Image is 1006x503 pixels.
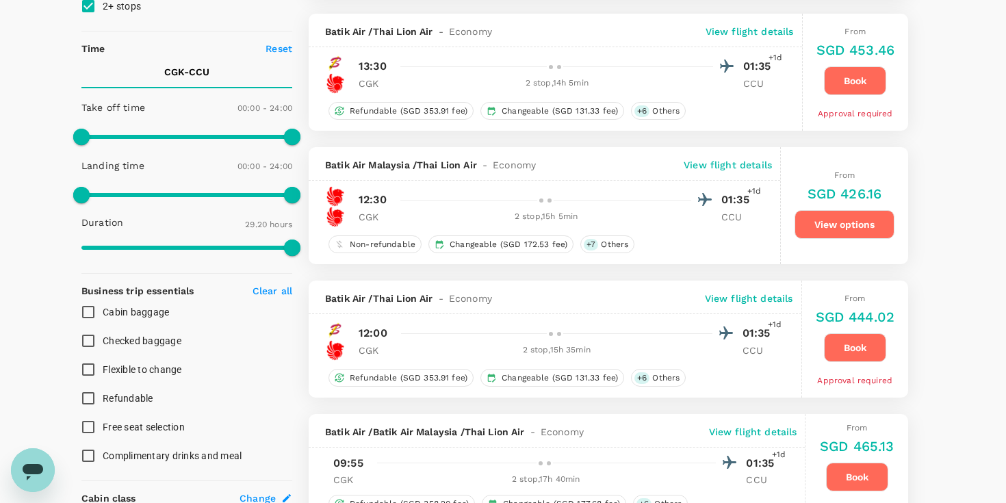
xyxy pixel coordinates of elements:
div: Changeable (SGD 172.53 fee) [428,235,573,253]
span: Batik Air / Batik Air Malaysia / Thai Lion Air [325,425,525,439]
span: From [834,170,855,180]
div: Refundable (SGD 353.91 fee) [328,369,474,387]
div: +6Others [631,369,686,387]
p: CCU [743,344,777,357]
span: Free seat selection [103,422,185,433]
span: - [433,25,449,38]
span: + 6 [634,372,649,384]
span: Cabin baggage [103,307,169,318]
p: Time [81,42,105,55]
span: From [844,27,866,36]
p: CCU [743,77,777,90]
p: 13:30 [359,58,387,75]
span: + 6 [634,105,649,117]
div: Changeable (SGD 131.33 fee) [480,369,624,387]
div: 2 stop , 14h 5min [401,77,713,90]
span: Batik Air / Thai Lion Air [325,25,433,38]
span: - [433,292,449,305]
p: View flight details [706,25,794,38]
span: Economy [541,425,584,439]
span: Batik Air / Thai Lion Air [325,292,433,305]
span: From [844,294,866,303]
div: Changeable (SGD 131.33 fee) [480,102,624,120]
span: 00:00 - 24:00 [237,162,292,171]
div: +6Others [631,102,686,120]
p: CGK [359,77,393,90]
p: 12:00 [359,325,387,341]
p: View flight details [684,158,772,172]
span: Changeable (SGD 172.53 fee) [444,239,573,250]
img: ID [325,53,346,73]
div: 2 stop , 15h 35min [401,344,712,357]
p: 09:55 [333,455,363,472]
p: CGK - CCU [164,65,209,79]
img: SL [325,73,346,94]
div: Non-refundable [328,235,422,253]
span: Refundable (SGD 353.91 fee) [344,105,473,117]
p: View flight details [705,292,793,305]
span: Others [647,105,685,117]
h6: SGD 465.13 [820,435,894,457]
span: Refundable (SGD 353.91 fee) [344,372,473,384]
button: Book [826,463,888,491]
span: + 7 [584,239,598,250]
div: Refundable (SGD 353.91 fee) [328,102,474,120]
p: CGK [333,473,367,487]
span: Changeable (SGD 131.33 fee) [496,105,623,117]
p: Take off time [81,101,145,114]
span: Economy [449,25,492,38]
p: CGK [359,210,393,224]
span: +1d [747,185,761,198]
p: 01:35 [743,58,777,75]
iframe: Button to launch messaging window [11,448,55,492]
span: Economy [449,292,492,305]
span: Refundable [103,393,153,404]
span: Non-refundable [344,239,421,250]
button: Book [824,333,886,362]
p: 01:35 [746,455,780,472]
span: Batik Air Malaysia / Thai Lion Air [325,158,477,172]
span: 2+ stops [103,1,141,12]
h6: SGD 426.16 [808,183,882,205]
p: Duration [81,216,123,229]
img: SL [325,207,346,227]
span: Approval required [817,376,892,385]
span: - [477,158,493,172]
span: Flexible to change [103,364,182,375]
h6: SGD 444.02 [816,306,895,328]
div: +7Others [580,235,634,253]
span: Others [595,239,634,250]
strong: Business trip essentials [81,285,194,296]
div: 2 stop , 17h 40min [376,473,716,487]
span: From [847,423,868,433]
span: Approval required [818,109,893,118]
img: OD [325,186,346,207]
div: 2 stop , 15h 5min [401,210,691,224]
p: 01:35 [721,192,756,208]
span: 29.20 hours [245,220,292,229]
span: Others [647,372,685,384]
img: ID [325,320,346,340]
span: 00:00 - 24:00 [237,103,292,113]
span: +1d [772,448,786,462]
p: 12:30 [359,192,387,208]
h6: SGD 453.46 [816,39,895,61]
p: View flight details [709,425,797,439]
span: Changeable (SGD 131.33 fee) [496,372,623,384]
span: Complimentary drinks and meal [103,450,242,461]
span: Economy [493,158,536,172]
img: SL [325,340,346,361]
p: CGK [359,344,393,357]
p: Landing time [81,159,144,172]
span: Checked baggage [103,335,181,346]
p: 01:35 [743,325,777,341]
span: +1d [769,51,782,65]
span: - [525,425,541,439]
p: Reset [266,42,292,55]
button: View options [795,210,894,239]
span: +1d [768,318,782,332]
p: Clear all [253,284,292,298]
p: CCU [746,473,780,487]
button: Book [824,66,886,95]
p: CCU [721,210,756,224]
